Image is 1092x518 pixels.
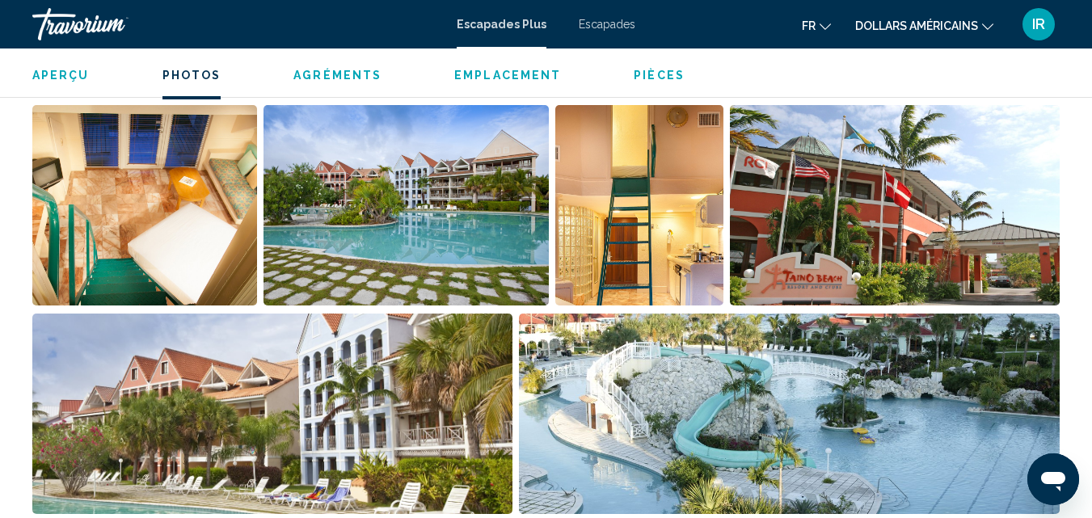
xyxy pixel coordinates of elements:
[802,14,831,37] button: Changer de langue
[730,104,1060,306] button: Open full-screen image slider
[162,69,221,82] span: Photos
[32,8,441,40] a: Travorium
[1027,453,1079,505] iframe: Bouton de lancement de la fenêtre de messagerie
[454,68,561,82] button: Emplacement
[855,14,993,37] button: Changer de devise
[293,68,382,82] button: Agréments
[1018,7,1060,41] button: Menu utilisateur
[634,68,685,82] button: Pièces
[802,19,816,32] font: fr
[555,104,723,306] button: Open full-screen image slider
[32,69,90,82] span: Aperçu
[162,68,221,82] button: Photos
[579,18,635,31] a: Escapades
[293,69,382,82] span: Agréments
[264,104,549,306] button: Open full-screen image slider
[855,19,978,32] font: dollars américains
[32,104,257,306] button: Open full-screen image slider
[634,69,685,82] span: Pièces
[32,313,512,515] button: Open full-screen image slider
[454,69,561,82] span: Emplacement
[519,313,1060,515] button: Open full-screen image slider
[1032,15,1045,32] font: IR
[457,18,546,31] a: Escapades Plus
[32,68,90,82] button: Aperçu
